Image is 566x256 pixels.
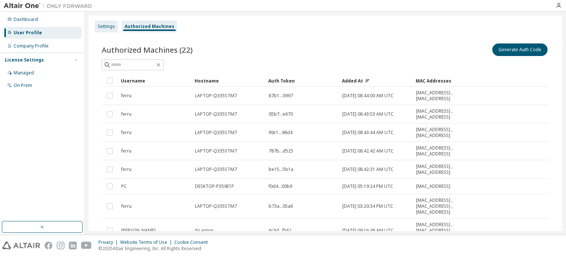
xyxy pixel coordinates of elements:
span: [DATE] 09:16:48 AM UTC [342,228,394,234]
span: [MAC_ADDRESS] , [MAC_ADDRESS] [416,164,468,175]
div: Username [121,75,189,87]
span: [DATE] 08:44:00 AM UTC [342,93,394,99]
img: linkedin.svg [69,242,77,249]
span: [DATE] 03:20:34 PM UTC [342,203,393,209]
span: 6c3d...f562 [269,228,291,234]
span: ferru [121,111,132,117]
span: [MAC_ADDRESS] , [MAC_ADDRESS] [416,108,468,120]
span: DESKTOP-P359E1P [195,183,234,189]
div: Privacy [98,239,120,245]
span: [MAC_ADDRESS] , [MAC_ADDRESS] [416,145,468,157]
span: Authorized Machines (22) [102,45,193,55]
span: JSLaptop [195,228,214,234]
div: Added At [342,75,410,87]
div: On Prem [14,83,32,88]
img: youtube.svg [81,242,92,249]
span: 787b...d525 [269,148,293,154]
span: 99c1...98d4 [269,130,293,136]
span: 05b7...e670 [269,111,293,117]
span: [DATE] 08:43:44 AM UTC [342,130,394,136]
div: MAC Addresses [416,75,468,87]
span: [MAC_ADDRESS] , [MAC_ADDRESS] , [MAC_ADDRESS] [416,222,468,239]
div: Company Profile [14,43,49,49]
span: [MAC_ADDRESS] , [MAC_ADDRESS] [416,127,468,138]
span: b73a...05a6 [269,203,293,209]
span: f0d4...00b9 [269,183,292,189]
span: be15...5b1a [269,166,293,172]
span: LAPTOP-Q335STM7 [195,130,237,136]
div: License Settings [5,57,44,63]
div: Hostname [195,75,262,87]
span: LAPTOP-Q335STM7 [195,111,237,117]
span: ferru [121,148,132,154]
p: © 2025 Altair Engineering, Inc. All Rights Reserved. [98,245,212,252]
div: Settings [98,24,115,29]
span: LAPTOP-Q335STM7 [195,166,237,172]
span: ferru [121,166,132,172]
span: [DATE] 05:19:24 PM UTC [342,183,393,189]
div: Dashboard [14,17,38,22]
div: Auth Token [268,75,336,87]
div: User Profile [14,30,42,36]
span: [MAC_ADDRESS] , [MAC_ADDRESS] [416,90,468,102]
span: LAPTOP-Q335STM7 [195,148,237,154]
div: Authorized Machines [125,24,174,29]
img: Altair One [4,2,96,10]
span: [DATE] 08:42:42 AM UTC [342,148,394,154]
div: Website Terms of Use [120,239,174,245]
div: Cookie Consent [174,239,212,245]
div: Managed [14,70,34,76]
span: ferru [121,93,132,99]
span: LAPTOP-Q335STM7 [195,203,237,209]
img: altair_logo.svg [2,242,40,249]
span: [PERSON_NAME] [121,228,156,234]
span: LAPTOP-Q335STM7 [195,93,237,99]
span: ferru [121,203,132,209]
span: [DATE] 08:42:31 AM UTC [342,166,394,172]
span: [MAC_ADDRESS] , [MAC_ADDRESS] , [MAC_ADDRESS] [416,197,468,215]
img: instagram.svg [57,242,64,249]
span: ferru [121,130,132,136]
span: PC [121,183,127,189]
img: facebook.svg [45,242,52,249]
span: [MAC_ADDRESS] [416,183,450,189]
span: 87b1...0997 [269,93,293,99]
span: [DATE] 08:43:53 AM UTC [342,111,394,117]
button: Generate Auth Code [492,43,548,56]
